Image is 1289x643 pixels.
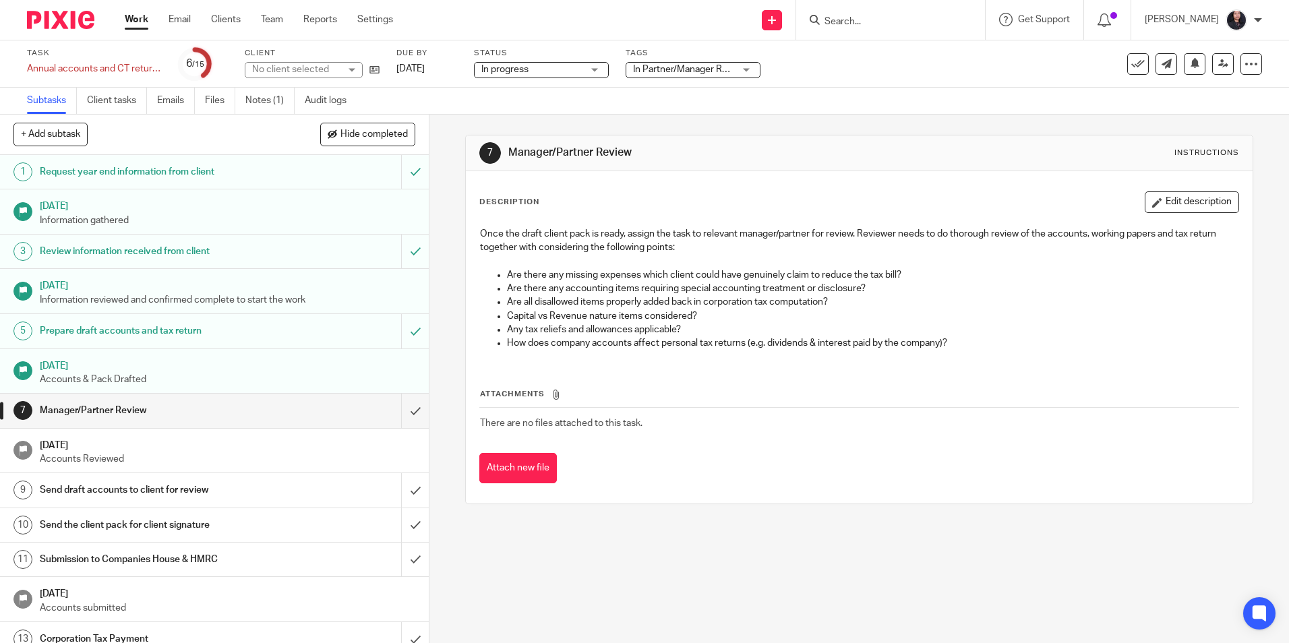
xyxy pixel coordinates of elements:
div: 3 [13,242,32,261]
label: Client [245,48,380,59]
a: Client tasks [87,88,147,114]
h1: [DATE] [40,435,416,452]
button: Attach new file [479,453,557,483]
small: /15 [192,61,204,68]
span: Get Support [1018,15,1070,24]
div: 10 [13,516,32,534]
button: + Add subtask [13,123,88,146]
p: Are there any accounting items requiring special accounting treatment or disclosure? [507,282,1238,295]
div: 5 [13,321,32,340]
a: Reports [303,13,337,26]
img: MicrosoftTeams-image.jfif [1226,9,1247,31]
div: Instructions [1174,148,1239,158]
div: 7 [13,401,32,420]
h1: Review information received from client [40,241,272,262]
h1: [DATE] [40,356,416,373]
a: Email [169,13,191,26]
h1: [DATE] [40,276,416,293]
div: 11 [13,550,32,569]
label: Status [474,48,609,59]
h1: Prepare draft accounts and tax return [40,321,272,341]
label: Task [27,48,162,59]
label: Tags [626,48,760,59]
p: Information gathered [40,214,416,227]
h1: [DATE] [40,584,416,601]
div: Annual accounts and CT return - Current [27,62,162,75]
img: Pixie [27,11,94,29]
input: Search [823,16,945,28]
div: No client selected [252,63,340,76]
div: 9 [13,481,32,499]
p: Once the draft client pack is ready, assign the task to relevant manager/partner for review. Revi... [480,227,1238,255]
a: Team [261,13,283,26]
div: 6 [186,56,204,71]
h1: [DATE] [40,196,416,213]
span: There are no files attached to this task. [480,419,642,428]
a: Clients [211,13,241,26]
p: Any tax reliefs and allowances applicable? [507,323,1238,336]
p: Accounts submitted [40,601,416,615]
p: How does company accounts affect personal tax returns (e.g. dividends & interest paid by the comp... [507,336,1238,350]
h1: Send the client pack for client signature [40,515,272,535]
p: Information reviewed and confirmed complete to start the work [40,293,416,307]
p: Accounts & Pack Drafted [40,373,416,386]
span: In progress [481,65,529,74]
h1: Send draft accounts to client for review [40,480,272,500]
button: Hide completed [320,123,415,146]
h1: Manager/Partner Review [508,146,888,160]
p: Capital vs Revenue nature items considered? [507,309,1238,323]
label: Due by [396,48,457,59]
p: Accounts Reviewed [40,452,416,466]
h1: Manager/Partner Review [40,400,272,421]
div: 7 [479,142,501,164]
span: In Partner/Manager Review [633,65,746,74]
a: Audit logs [305,88,357,114]
a: Emails [157,88,195,114]
p: Description [479,197,539,208]
span: Attachments [480,390,545,398]
h1: Request year end information from client [40,162,272,182]
a: Settings [357,13,393,26]
span: Hide completed [340,129,408,140]
a: Files [205,88,235,114]
button: Edit description [1145,191,1239,213]
p: Are all disallowed items properly added back in corporation tax computation? [507,295,1238,309]
p: [PERSON_NAME] [1145,13,1219,26]
h1: Submission to Companies House & HMRC [40,549,272,570]
p: Are there any missing expenses which client could have genuinely claim to reduce the tax bill? [507,268,1238,282]
a: Notes (1) [245,88,295,114]
a: Subtasks [27,88,77,114]
a: Work [125,13,148,26]
div: 1 [13,162,32,181]
span: [DATE] [396,64,425,73]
